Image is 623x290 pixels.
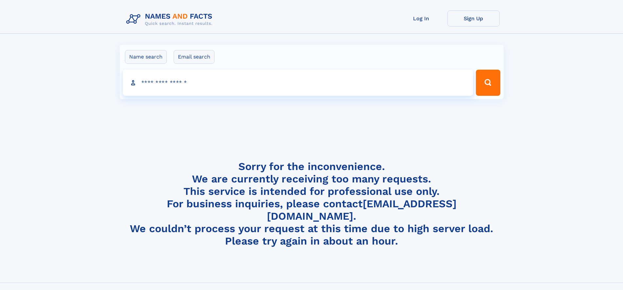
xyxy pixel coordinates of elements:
[447,10,500,26] a: Sign Up
[125,50,167,64] label: Name search
[124,160,500,247] h4: Sorry for the inconvenience. We are currently receiving too many requests. This service is intend...
[124,10,218,28] img: Logo Names and Facts
[267,197,457,222] a: [EMAIL_ADDRESS][DOMAIN_NAME]
[395,10,447,26] a: Log In
[123,70,473,96] input: search input
[476,70,500,96] button: Search Button
[174,50,215,64] label: Email search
